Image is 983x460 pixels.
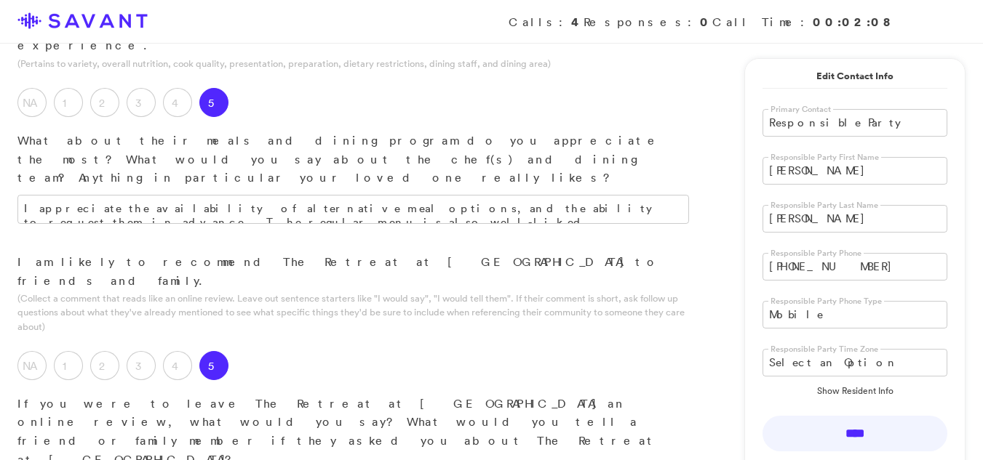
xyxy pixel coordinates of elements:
[768,344,880,355] label: Responsible Party Time Zone
[769,350,922,376] span: Select an Option
[17,132,689,187] p: What about their meals and dining program do you appreciate the most? What would you say about th...
[769,110,922,136] span: Responsible Party
[17,253,689,290] p: I am likely to recommend The Retreat at [GEOGRAPHIC_DATA] to friends and family.
[571,14,584,30] strong: 4
[768,152,881,163] label: Responsible Party First Name
[768,296,884,307] label: Responsible Party Phone Type
[17,57,689,70] p: (Pertains to variety, overall nutrition, cook quality, presentation, preparation, dietary restric...
[17,351,47,380] label: NA
[768,104,833,115] label: Primary Contact
[763,65,947,89] a: Edit Contact Info
[54,88,83,117] label: 1
[90,351,119,380] label: 2
[768,248,864,259] label: Responsible Party Phone
[769,302,922,328] span: Mobile
[817,384,894,397] a: Show Resident Info
[163,351,192,380] label: 4
[813,14,893,30] strong: 00:02:08
[90,88,119,117] label: 2
[54,351,83,380] label: 1
[768,200,880,211] label: Responsible Party Last Name
[163,88,192,117] label: 4
[199,88,228,117] label: 5
[127,88,156,117] label: 3
[127,351,156,380] label: 3
[17,291,689,334] p: (Collect a comment that reads like an online review. Leave out sentence starters like "I would sa...
[700,14,712,30] strong: 0
[17,88,47,117] label: NA
[199,351,228,380] label: 5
